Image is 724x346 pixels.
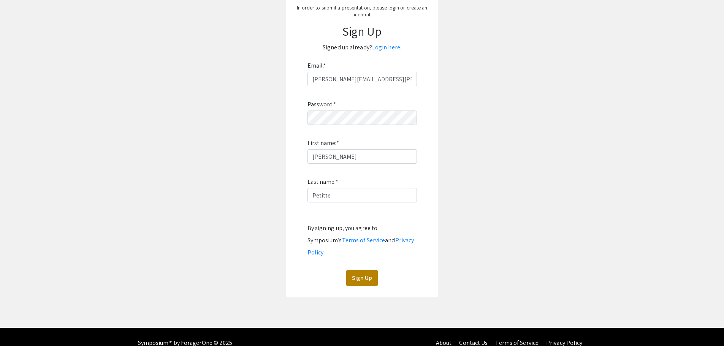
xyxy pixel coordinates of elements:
label: Last name: [307,176,338,188]
h1: Sign Up [294,24,431,38]
a: Terms of Service [342,236,385,244]
div: By signing up, you agree to Symposium’s and . [307,222,417,259]
button: Sign Up [346,270,378,286]
a: Login here. [372,43,401,51]
p: Signed up already? [294,41,431,54]
label: Password: [307,98,336,111]
p: In order to submit a presentation, please login or create an account. [294,4,431,18]
iframe: Chat [6,312,32,340]
label: Email: [307,60,326,72]
label: First name: [307,137,339,149]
